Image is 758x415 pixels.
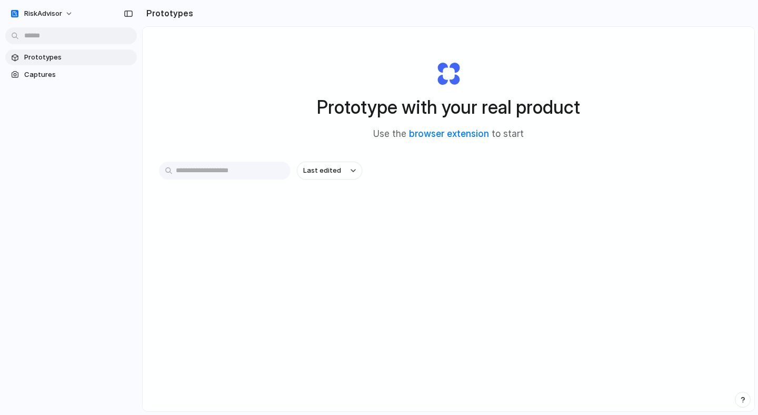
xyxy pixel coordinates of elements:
a: browser extension [409,129,489,139]
span: Use the to start [373,127,524,141]
button: RiskAdvisor [5,5,78,22]
h1: Prototype with your real product [317,93,580,121]
span: Prototypes [24,52,133,63]
a: Prototypes [5,50,137,65]
span: RiskAdvisor [24,8,62,19]
span: Last edited [303,165,341,176]
span: Captures [24,70,133,80]
a: Captures [5,67,137,83]
h2: Prototypes [142,7,193,19]
button: Last edited [297,162,362,180]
